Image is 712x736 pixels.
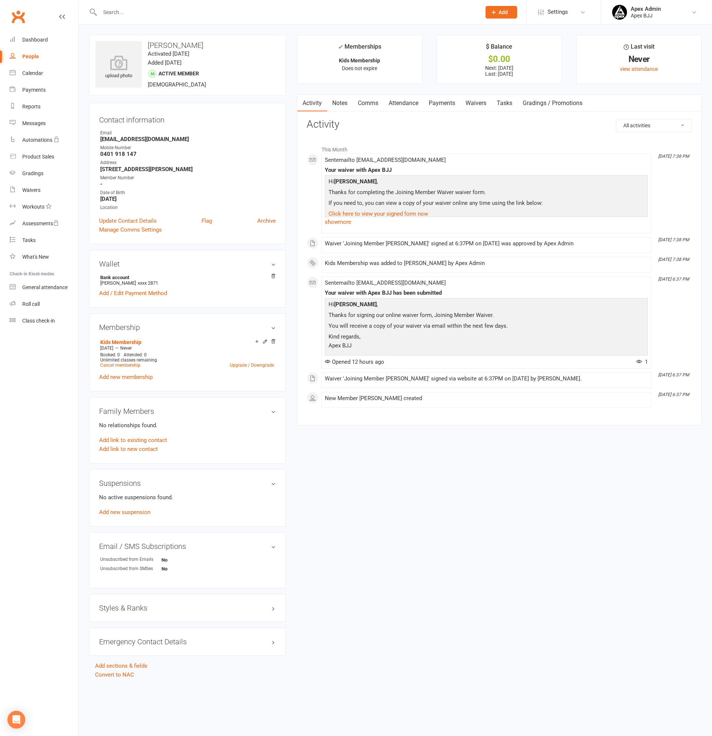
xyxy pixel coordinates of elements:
[100,174,276,181] div: Member Number
[10,32,78,48] a: Dashboard
[460,95,491,112] a: Waivers
[202,216,212,225] a: Flag
[22,37,48,43] div: Dashboard
[161,557,204,563] strong: No
[327,300,646,311] p: Hi ,
[100,275,272,280] strong: Bank account
[148,81,206,88] span: [DEMOGRAPHIC_DATA]
[148,50,189,57] time: Activated [DATE]
[161,566,204,572] strong: No
[583,55,695,63] div: Never
[548,4,568,20] span: Settings
[10,215,78,232] a: Assessments
[100,144,276,151] div: Mobile Number
[10,132,78,148] a: Automations
[99,260,276,268] h3: Wallet
[138,280,158,286] span: xxxx 2871
[624,42,654,55] div: Last visit
[22,220,59,226] div: Assessments
[99,493,276,502] p: No active suspensions found.
[444,55,555,63] div: $0.00
[327,177,646,188] p: Hi ,
[98,345,276,351] div: —
[327,332,646,352] p: Kind regards, Apex BJJ
[325,395,648,402] div: New Member [PERSON_NAME] created
[22,204,45,210] div: Workouts
[100,151,276,157] strong: 0401 918 147
[100,339,141,345] a: Kids Membership
[99,323,276,331] h3: Membership
[95,671,134,678] a: Convert to NAC
[99,374,153,380] a: Add new membership
[636,359,648,365] span: 1
[658,392,689,397] i: [DATE] 6:37 PM
[100,565,161,572] div: Unsubscribed from SMSes
[257,216,276,225] a: Archive
[658,237,689,242] i: [DATE] 7:38 PM
[100,196,276,202] strong: [DATE]
[620,66,658,72] a: view attendance
[329,210,428,217] a: Click here to view your signed form now
[95,663,147,669] a: Add sections & fields
[95,55,142,80] div: upload photo
[327,188,646,199] p: Thanks for completing the Joining Member Waiver waiver form.
[22,70,43,76] div: Calendar
[10,279,78,296] a: General attendance kiosk mode
[22,284,68,290] div: General attendance
[100,181,276,187] strong: -
[499,9,508,15] span: Add
[99,436,167,445] a: Add link to existing contact
[100,136,276,143] strong: [EMAIL_ADDRESS][DOMAIN_NAME]
[631,6,661,12] div: Apex Admin
[99,289,167,298] a: Add / Edit Payment Method
[658,277,689,282] i: [DATE] 6:37 PM
[612,5,627,20] img: thumb_image1745496852.png
[10,165,78,182] a: Gradings
[10,182,78,199] a: Waivers
[334,178,377,185] strong: [PERSON_NAME]
[99,604,276,612] h3: Styles & Ranks
[491,95,517,112] a: Tasks
[99,225,162,234] a: Manage Comms Settings
[325,217,648,227] a: show more
[100,189,276,196] div: Date of Birth
[486,42,512,55] div: $ Balance
[10,232,78,249] a: Tasks
[99,421,276,430] p: No relationships found.
[99,445,158,454] a: Add link to new contact
[22,154,54,160] div: Product Sales
[22,53,39,59] div: People
[658,372,689,377] i: [DATE] 6:37 PM
[7,711,25,729] div: Open Intercom Messenger
[325,279,446,286] span: Sent email to [EMAIL_ADDRESS][DOMAIN_NAME]
[120,346,132,351] span: Never
[10,98,78,115] a: Reports
[100,166,276,173] strong: [STREET_ADDRESS][PERSON_NAME]
[22,120,46,126] div: Messages
[10,199,78,215] a: Workouts
[100,556,161,563] div: Unsubscribed from Emails
[99,113,276,124] h3: Contact information
[148,59,182,66] time: Added [DATE]
[444,65,555,77] p: Next: [DATE] Last: [DATE]
[10,249,78,265] a: What's New
[658,257,689,262] i: [DATE] 7:38 PM
[98,7,476,17] input: Search...
[486,6,517,19] button: Add
[22,237,36,243] div: Tasks
[99,274,276,287] li: [PERSON_NAME]
[100,346,113,351] span: [DATE]
[22,254,49,260] div: What's New
[353,95,383,112] a: Comms
[339,58,380,63] strong: Kids Membership
[327,95,353,112] a: Notes
[325,167,648,173] div: Your waiver with Apex BJJ
[325,260,648,266] div: Kids Membership was added to [PERSON_NAME] by Apex Admin
[22,104,40,109] div: Reports
[99,638,276,646] h3: Emergency Contact Details
[424,95,460,112] a: Payments
[10,148,78,165] a: Product Sales
[22,301,40,307] div: Roll call
[9,7,27,26] a: Clubworx
[325,157,446,163] span: Sent email to [EMAIL_ADDRESS][DOMAIN_NAME]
